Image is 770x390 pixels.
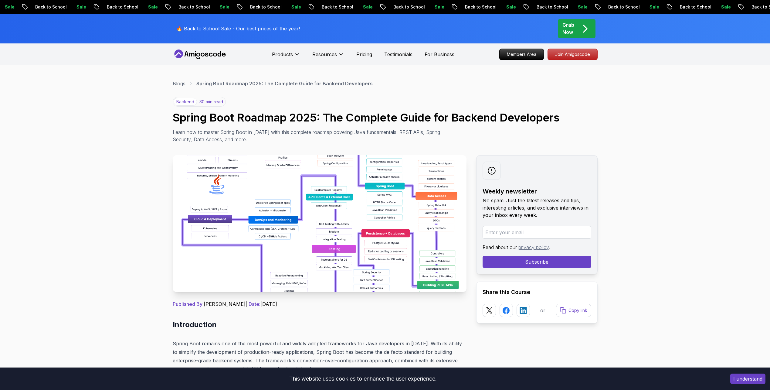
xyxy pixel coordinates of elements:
[500,49,544,60] p: Members Area
[272,51,300,63] button: Products
[501,4,520,10] p: Sale
[483,197,591,219] p: No spam. Just the latest releases and tips, interesting articles, and exclusive interviews in you...
[174,98,197,106] p: backend
[5,372,721,385] div: This website uses cookies to enhance the user experience.
[483,187,591,196] h2: Weekly newsletter
[548,49,597,60] p: Join Amigoscode
[286,4,305,10] p: Sale
[429,4,449,10] p: Sale
[460,4,501,10] p: Back to School
[674,4,716,10] p: Back to School
[316,4,358,10] p: Back to School
[143,4,162,10] p: Sale
[173,339,466,373] p: Spring Boot remains one of the most powerful and widely adopted frameworks for Java developers in...
[214,4,234,10] p: Sale
[518,244,549,250] a: privacy policy
[101,4,143,10] p: Back to School
[176,25,300,32] p: 🔥 Back to School Sale - Our best prices of the year!
[730,374,765,384] button: Accept cookies
[568,307,587,313] p: Copy link
[173,111,598,124] h1: Spring Boot Roadmap 2025: The Complete Guide for Backend Developers
[644,4,663,10] p: Sale
[716,4,735,10] p: Sale
[499,49,544,60] a: Members Area
[603,4,644,10] p: Back to School
[358,4,377,10] p: Sale
[356,51,372,58] a: Pricing
[199,99,223,105] p: 30 min read
[30,4,71,10] p: Back to School
[531,4,572,10] p: Back to School
[556,304,591,317] button: Copy link
[173,128,445,143] p: Learn how to master Spring Boot in [DATE] with this complete roadmap covering Java fundamentals, ...
[388,4,429,10] p: Back to School
[173,80,185,87] a: Blogs
[483,226,591,239] input: Enter your email
[483,244,591,251] p: Read about our .
[272,51,293,58] p: Products
[572,4,592,10] p: Sale
[384,51,412,58] a: Testimonials
[249,301,260,307] span: Date:
[312,51,337,58] p: Resources
[71,4,90,10] p: Sale
[562,21,574,36] p: Grab Now
[483,288,591,296] h2: Share this Course
[173,155,466,292] img: Spring Boot Roadmap 2025: The Complete Guide for Backend Developers thumbnail
[196,80,373,87] p: Spring Boot Roadmap 2025: The Complete Guide for Backend Developers
[540,307,545,314] p: or
[173,300,466,308] p: [PERSON_NAME] | [DATE]
[483,256,591,268] button: Subscribe
[245,4,286,10] p: Back to School
[173,4,214,10] p: Back to School
[173,320,466,330] h2: Introduction
[548,49,598,60] a: Join Amigoscode
[173,301,204,307] span: Published By:
[312,51,344,63] button: Resources
[425,51,454,58] a: For Business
